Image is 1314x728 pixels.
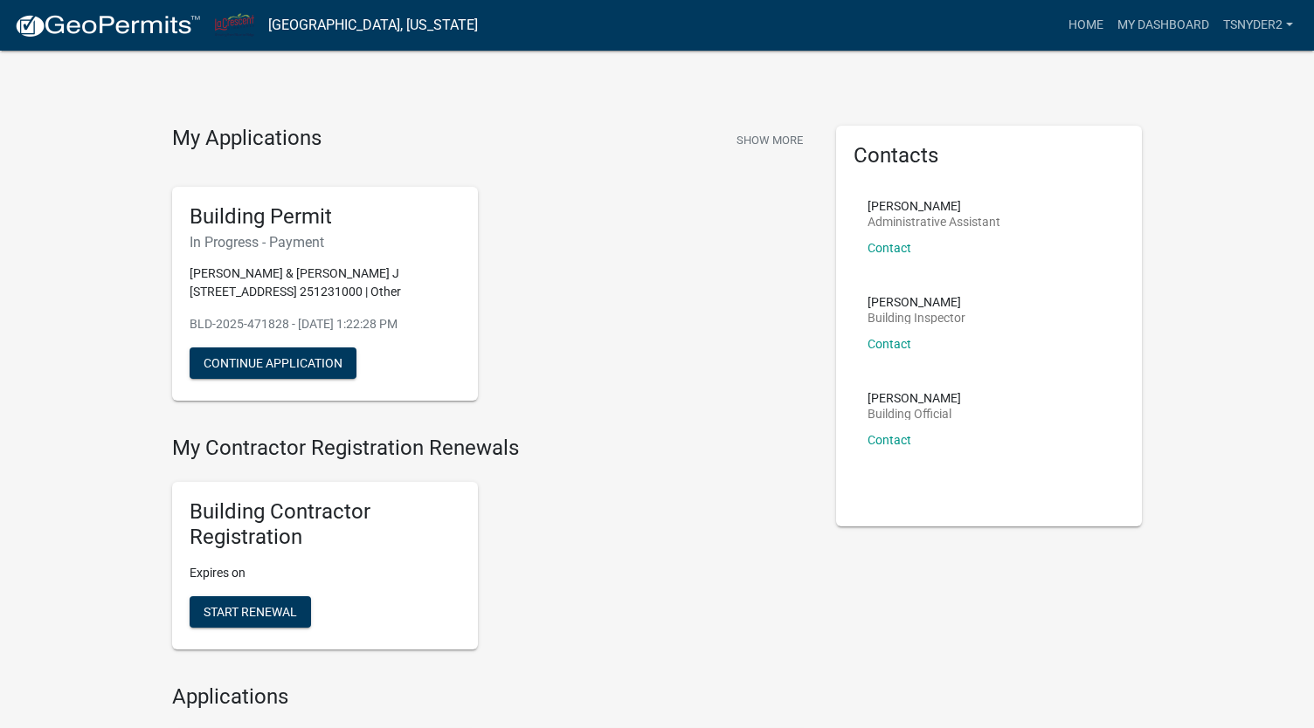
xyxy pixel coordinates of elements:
p: Building Official [868,408,961,420]
button: Show More [730,126,810,155]
a: Contact [868,241,911,255]
a: Contact [868,433,911,447]
img: City of La Crescent, Minnesota [215,13,254,37]
wm-registration-list-section: My Contractor Registration Renewals [172,436,810,663]
p: BLD-2025-471828 - [DATE] 1:22:28 PM [190,315,460,333]
p: [PERSON_NAME] [868,200,1000,212]
a: [GEOGRAPHIC_DATA], [US_STATE] [268,10,478,40]
h4: My Contractor Registration Renewals [172,436,810,461]
button: Start Renewal [190,596,311,628]
h6: In Progress - Payment [190,234,460,251]
h4: My Applications [172,126,322,152]
a: My Dashboard [1110,9,1216,42]
p: [PERSON_NAME] [868,296,965,308]
p: [PERSON_NAME] & [PERSON_NAME] J [STREET_ADDRESS] 251231000 | Other [190,264,460,301]
span: Start Renewal [204,604,297,618]
h5: Contacts [854,143,1124,168]
p: Administrative Assistant [868,216,1000,228]
p: Expires on [190,564,460,582]
h5: Building Permit [190,204,460,230]
a: Contact [868,337,911,351]
h4: Applications [172,684,810,710]
button: Continue Application [190,347,356,379]
p: Building Inspector [868,312,965,324]
a: Home [1062,9,1110,42]
p: [PERSON_NAME] [868,392,961,404]
h5: Building Contractor Registration [190,499,460,550]
a: Tsnyder2 [1216,9,1300,42]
